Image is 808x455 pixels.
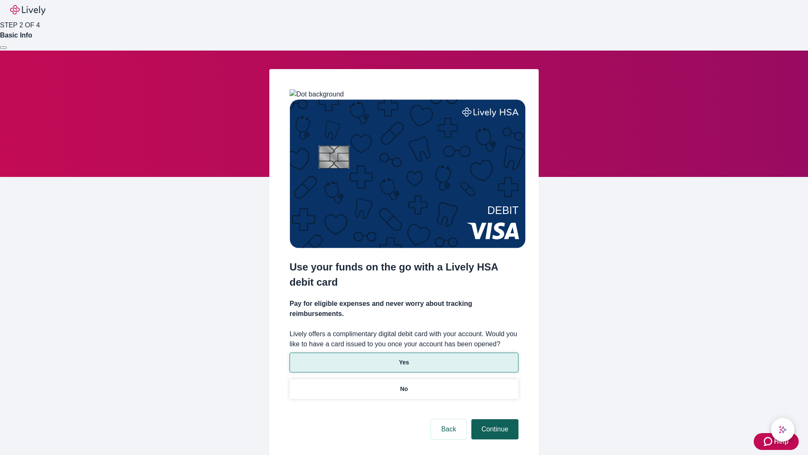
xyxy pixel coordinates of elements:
button: Zendesk support iconHelp [754,433,799,450]
svg: Zendesk support icon [764,436,774,447]
span: Help [774,436,789,447]
h2: Use your funds on the go with a Lively HSA debit card [290,260,518,290]
button: Back [431,419,466,439]
img: Lively [10,5,45,15]
img: Debit card [290,99,526,248]
button: No [290,379,518,399]
button: Continue [471,419,518,439]
img: Dot background [290,89,344,99]
button: chat [771,418,795,442]
button: Yes [290,353,518,372]
p: Yes [399,358,409,367]
h4: Pay for eligible expenses and never worry about tracking reimbursements. [290,299,518,319]
p: No [400,385,408,393]
label: Lively offers a complimentary digital debit card with your account. Would you like to have a card... [290,329,518,349]
svg: Lively AI Assistant [779,426,787,434]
